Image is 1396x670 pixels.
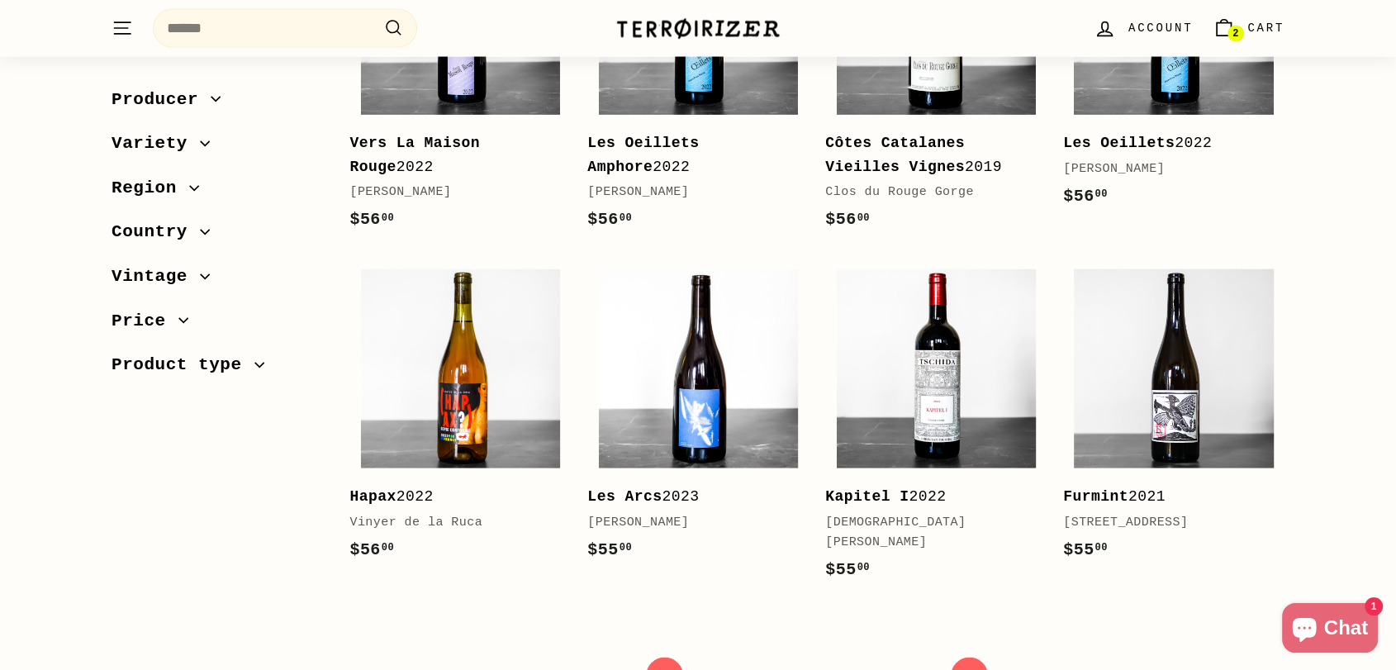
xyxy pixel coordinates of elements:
div: [PERSON_NAME] [587,513,792,533]
div: [DEMOGRAPHIC_DATA][PERSON_NAME] [825,513,1030,553]
b: Hapax [349,488,396,505]
b: Côtes Catalanes Vieilles Vignes [825,135,965,175]
div: 2022 [825,485,1030,509]
inbox-online-store-chat: Shopify online store chat [1277,603,1383,657]
button: Country [112,214,323,259]
sup: 00 [620,542,632,554]
b: Les Oeillets Amphore [587,135,699,175]
b: Vers La Maison Rouge [349,135,480,175]
span: $56 [349,540,394,559]
div: [PERSON_NAME] [587,183,792,202]
button: Region [112,169,323,214]
sup: 00 [1094,188,1107,200]
div: 2023 [587,485,792,509]
span: Price [112,306,178,335]
sup: 00 [382,542,394,554]
div: [STREET_ADDRESS] [1063,513,1268,533]
div: [PERSON_NAME] [1063,159,1268,179]
div: [PERSON_NAME] [349,183,554,202]
a: Account [1084,4,1203,53]
a: Hapax2022Vinyer de la Ruca [349,258,571,579]
div: 2021 [1063,485,1268,509]
span: $55 [825,560,870,579]
button: Product type [112,347,323,392]
span: Region [112,173,189,202]
span: Product type [112,351,254,379]
span: Cart [1247,19,1284,37]
b: Les Arcs [587,488,662,505]
span: $56 [349,210,394,229]
b: Kapitel I [825,488,909,505]
sup: 00 [1094,542,1107,554]
div: Vinyer de la Ruca [349,513,554,533]
button: Vintage [112,258,323,302]
span: $56 [1063,187,1108,206]
sup: 00 [857,212,870,224]
a: Furmint2021[STREET_ADDRESS] [1063,258,1284,579]
button: Producer [112,81,323,126]
div: 2022 [349,131,554,179]
div: 2019 [825,131,1030,179]
span: Vintage [112,262,200,290]
button: Variety [112,126,323,170]
sup: 00 [382,212,394,224]
span: Variety [112,130,200,158]
span: $56 [825,210,870,229]
span: Account [1128,19,1193,37]
sup: 00 [620,212,632,224]
a: Les Arcs2023[PERSON_NAME] [587,258,809,579]
span: Producer [112,85,211,113]
span: $55 [1063,540,1108,559]
b: Les Oeillets [1063,135,1175,151]
span: 2 [1232,28,1238,40]
div: 2022 [1063,131,1268,155]
span: $56 [587,210,632,229]
span: $55 [587,540,632,559]
sup: 00 [857,562,870,573]
button: Price [112,302,323,347]
div: 2022 [587,131,792,179]
div: Clos du Rouge Gorge [825,183,1030,202]
a: Kapitel I2022[DEMOGRAPHIC_DATA][PERSON_NAME] [825,258,1047,599]
div: 2022 [349,485,554,509]
a: Cart [1203,4,1294,53]
b: Furmint [1063,488,1128,505]
span: Country [112,218,200,246]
